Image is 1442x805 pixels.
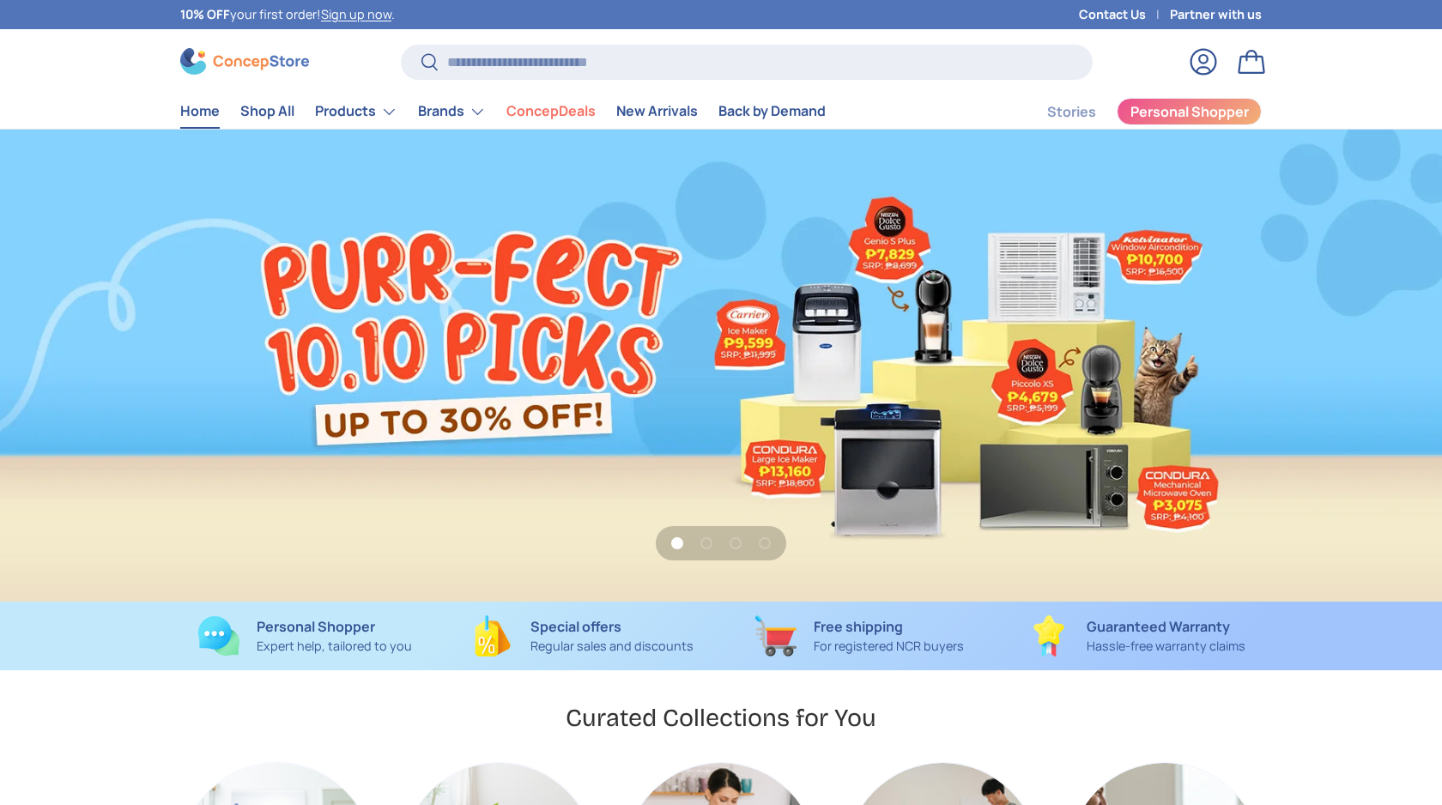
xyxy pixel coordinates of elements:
[814,617,903,636] strong: Free shipping
[180,6,230,22] strong: 10% OFF
[506,94,596,128] a: ConcepDeals
[315,94,397,129] a: Products
[180,5,395,24] p: your first order! .
[1087,617,1230,636] strong: Guaranteed Warranty
[1079,5,1170,24] a: Contact Us
[180,94,826,129] nav: Primary
[418,94,486,129] a: Brands
[257,637,412,656] p: Expert help, tailored to you
[1006,94,1262,129] nav: Secondary
[735,615,985,657] a: Free shipping For registered NCR buyers
[408,94,496,129] summary: Brands
[616,94,698,128] a: New Arrivals
[180,48,309,75] img: ConcepStore
[1130,105,1249,118] span: Personal Shopper
[718,94,826,128] a: Back by Demand
[1047,95,1096,129] a: Stories
[1170,5,1262,24] a: Partner with us
[814,637,964,656] p: For registered NCR buyers
[566,702,876,734] h2: Curated Collections for You
[530,637,694,656] p: Regular sales and discounts
[240,94,294,128] a: Shop All
[457,615,707,657] a: Special offers Regular sales and discounts
[1012,615,1262,657] a: Guaranteed Warranty Hassle-free warranty claims
[1117,98,1262,125] a: Personal Shopper
[530,617,621,636] strong: Special offers
[257,617,375,636] strong: Personal Shopper
[321,6,391,22] a: Sign up now
[1087,637,1245,656] p: Hassle-free warranty claims
[305,94,408,129] summary: Products
[180,94,220,128] a: Home
[180,615,430,657] a: Personal Shopper Expert help, tailored to you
